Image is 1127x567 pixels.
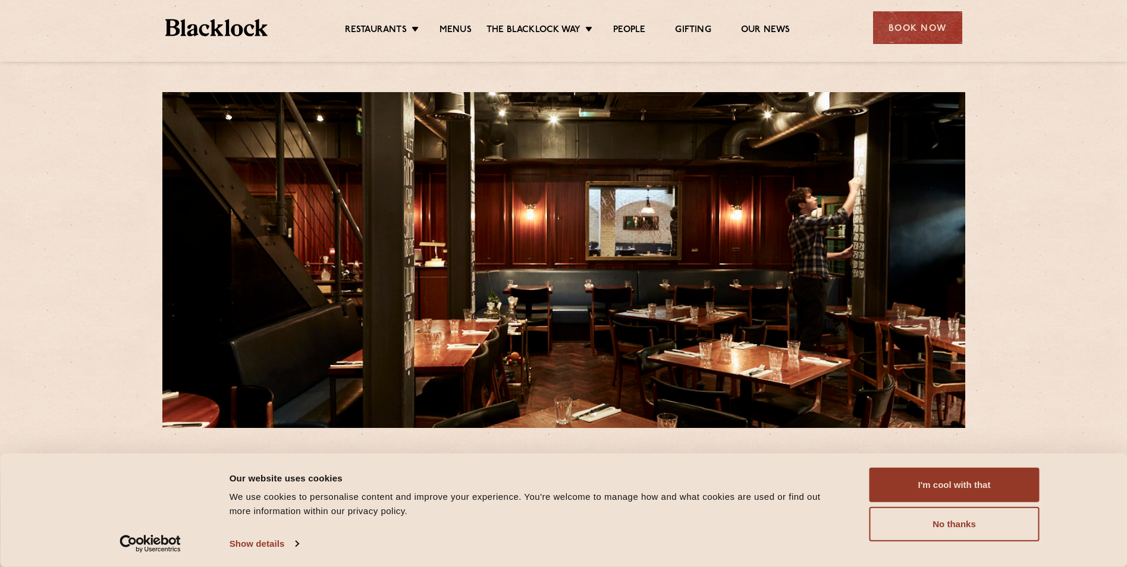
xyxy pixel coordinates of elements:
button: I'm cool with that [869,468,1040,502]
a: People [613,24,645,37]
a: Restaurants [345,24,407,37]
a: Show details [230,535,299,553]
button: No thanks [869,507,1040,541]
a: Usercentrics Cookiebot - opens in a new window [98,535,202,553]
img: BL_Textured_Logo-footer-cropped.svg [165,19,268,36]
a: Our News [741,24,790,37]
div: Our website uses cookies [230,471,843,485]
a: The Blacklock Way [486,24,580,37]
div: We use cookies to personalise content and improve your experience. You're welcome to manage how a... [230,490,843,518]
a: Menus [440,24,472,37]
div: Book Now [873,11,962,44]
a: Gifting [675,24,711,37]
